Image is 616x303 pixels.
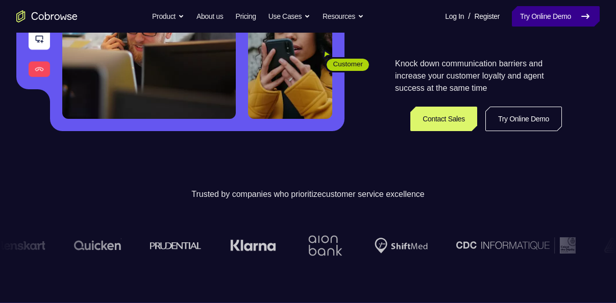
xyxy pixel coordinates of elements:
[475,6,500,27] a: Register
[395,58,562,94] p: Knock down communication barriers and increase your customer loyalty and agent success at the sam...
[230,239,276,251] img: Klarna
[468,10,470,22] span: /
[152,6,184,27] button: Product
[235,6,256,27] a: Pricing
[196,6,223,27] a: About us
[322,190,425,198] span: customer service excellence
[410,107,477,131] a: Contact Sales
[445,6,464,27] a: Log In
[150,241,202,249] img: prudential
[485,107,562,131] a: Try Online Demo
[375,238,428,254] img: Shiftmed
[456,237,576,253] img: CDC Informatique
[268,6,310,27] button: Use Cases
[323,6,364,27] button: Resources
[16,10,78,22] a: Go to the home page
[305,225,346,266] img: Aion Bank
[512,6,600,27] a: Try Online Demo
